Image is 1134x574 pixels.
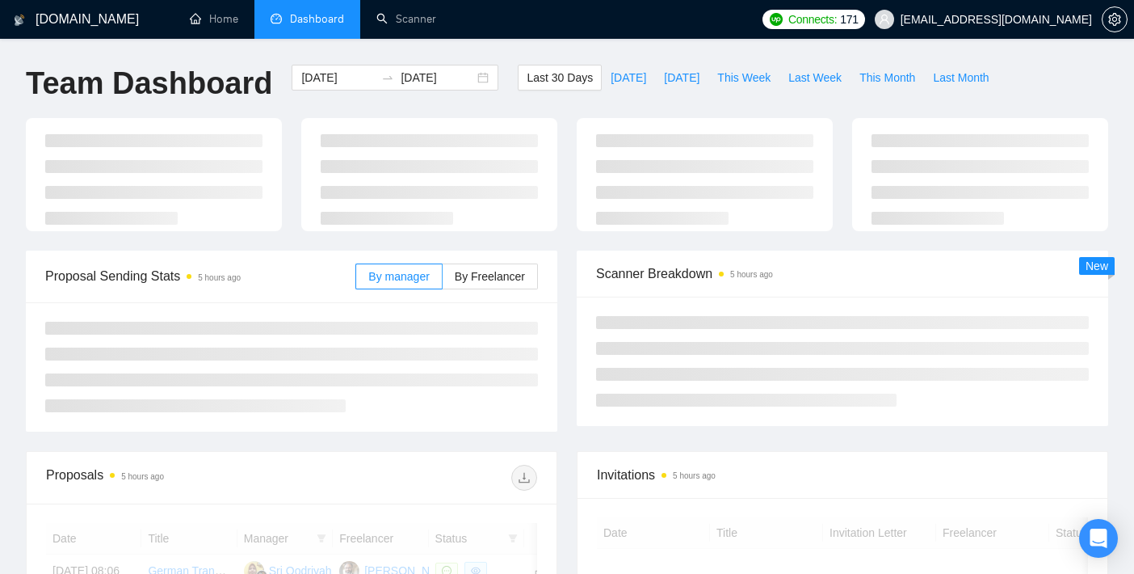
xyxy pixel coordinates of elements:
[708,65,779,91] button: This Week
[121,472,164,481] time: 5 hours ago
[1102,13,1127,26] span: setting
[602,65,655,91] button: [DATE]
[933,69,989,87] span: Last Month
[45,266,355,286] span: Proposal Sending Stats
[1102,13,1128,26] a: setting
[597,465,1088,485] span: Invitations
[518,65,602,91] button: Last 30 Days
[26,65,272,103] h1: Team Dashboard
[368,270,429,283] span: By manager
[779,65,850,91] button: Last Week
[381,71,394,84] span: swap-right
[730,270,773,279] time: 5 hours ago
[198,273,241,282] time: 5 hours ago
[381,71,394,84] span: to
[655,65,708,91] button: [DATE]
[376,12,436,26] a: searchScanner
[190,12,238,26] a: homeHome
[859,69,915,87] span: This Month
[611,69,646,87] span: [DATE]
[271,13,282,24] span: dashboard
[290,12,344,26] span: Dashboard
[664,69,699,87] span: [DATE]
[788,69,842,87] span: Last Week
[717,69,771,87] span: This Week
[301,69,375,87] input: Start date
[14,7,25,33] img: logo
[879,14,890,25] span: user
[1102,6,1128,32] button: setting
[788,11,837,28] span: Connects:
[770,13,783,26] img: upwork-logo.png
[673,471,716,480] time: 5 hours ago
[924,65,997,91] button: Last Month
[1086,260,1108,272] span: New
[401,69,474,87] input: End date
[46,465,292,491] div: Proposals
[1079,519,1118,558] div: Open Intercom Messenger
[455,270,525,283] span: By Freelancer
[527,69,593,87] span: Last 30 Days
[850,65,924,91] button: This Month
[596,264,1089,284] span: Scanner Breakdown
[840,11,858,28] span: 171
